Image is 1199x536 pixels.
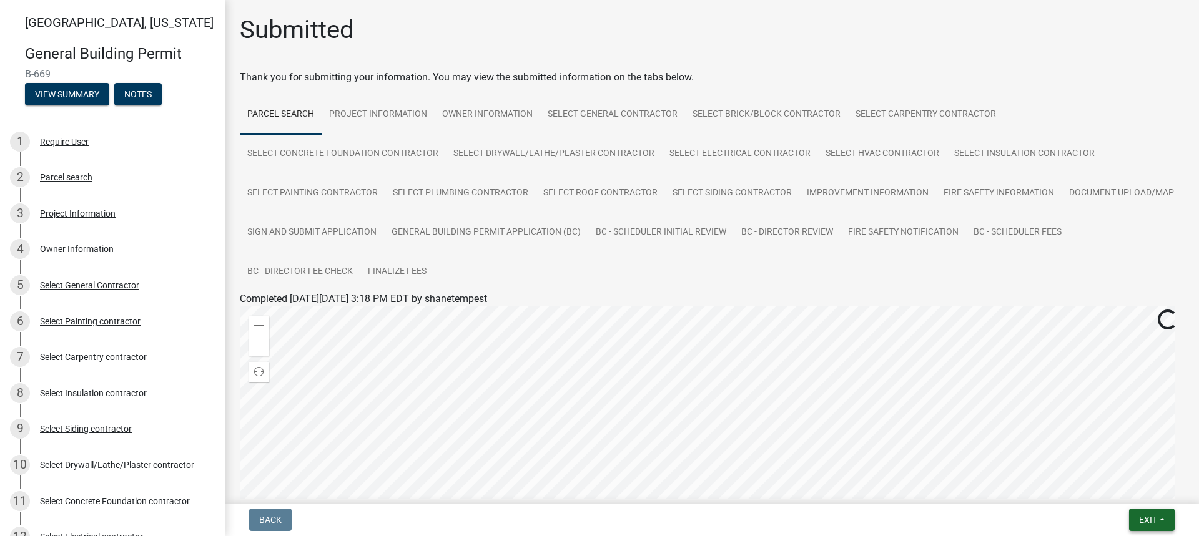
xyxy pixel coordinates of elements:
[25,90,109,100] wm-modal-confirm: Summary
[40,389,147,397] div: Select Insulation contractor
[240,213,384,253] a: Sign and Submit Application
[536,173,665,213] a: Select Roof contractor
[665,173,799,213] a: Select Siding contractor
[10,132,30,152] div: 1
[249,509,292,531] button: Back
[1062,173,1182,213] a: Document Upload/Map
[40,353,147,361] div: Select Carpentry contractor
[240,70,1184,85] div: Thank you for submitting your information. You may view the submitted information on the tabs below.
[10,347,30,367] div: 7
[40,317,141,326] div: Select Painting contractor
[40,460,194,469] div: Select Drywall/Lathe/Plaster contractor
[259,515,282,525] span: Back
[40,424,132,433] div: Select Siding contractor
[240,15,354,45] h1: Submitted
[40,173,92,182] div: Parcel search
[10,275,30,295] div: 5
[10,491,30,511] div: 11
[10,455,30,475] div: 10
[947,134,1102,174] a: Select Insulation contractor
[936,173,1062,213] a: Fire Safety Information
[40,281,139,290] div: Select General Contractor
[10,311,30,331] div: 6
[384,213,588,253] a: General Building Permit Application (BC)
[10,419,30,439] div: 9
[966,213,1069,253] a: BC - Scheduler Fees
[841,213,966,253] a: Fire Safety Notification
[662,134,818,174] a: Select Electrical contractor
[446,134,662,174] a: Select Drywall/Lathe/Plaster contractor
[240,173,385,213] a: Select Painting contractor
[435,95,540,135] a: Owner Information
[10,383,30,403] div: 8
[114,90,162,100] wm-modal-confirm: Notes
[40,497,190,505] div: Select Concrete Foundation contractor
[734,213,841,253] a: BC - Director Review
[848,95,1004,135] a: Select Carpentry contractor
[10,239,30,259] div: 4
[240,134,446,174] a: Select Concrete Foundation contractor
[25,45,215,63] h4: General Building Permit
[25,68,200,80] span: B-669
[1129,509,1175,531] button: Exit
[240,293,487,305] span: Completed [DATE][DATE] 3:18 PM EDT by shanetempest
[10,167,30,187] div: 2
[249,336,269,356] div: Zoom out
[360,252,434,292] a: Finalize Fees
[25,15,214,30] span: [GEOGRAPHIC_DATA], [US_STATE]
[540,95,685,135] a: Select General Contractor
[114,83,162,105] button: Notes
[322,95,435,135] a: Project Information
[40,245,114,253] div: Owner Information
[10,203,30,223] div: 3
[385,173,536,213] a: Select Plumbing contractor
[1139,515,1157,525] span: Exit
[249,316,269,336] div: Zoom in
[240,252,360,292] a: BC - Director Fee Check
[685,95,848,135] a: Select Brick/Block Contractor
[40,209,116,218] div: Project Information
[240,95,322,135] a: Parcel search
[588,213,734,253] a: BC - Scheduler Initial Review
[249,362,269,382] div: Find my location
[799,173,936,213] a: Improvement Information
[25,83,109,105] button: View Summary
[818,134,947,174] a: Select HVAC Contractor
[40,137,89,146] div: Require User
